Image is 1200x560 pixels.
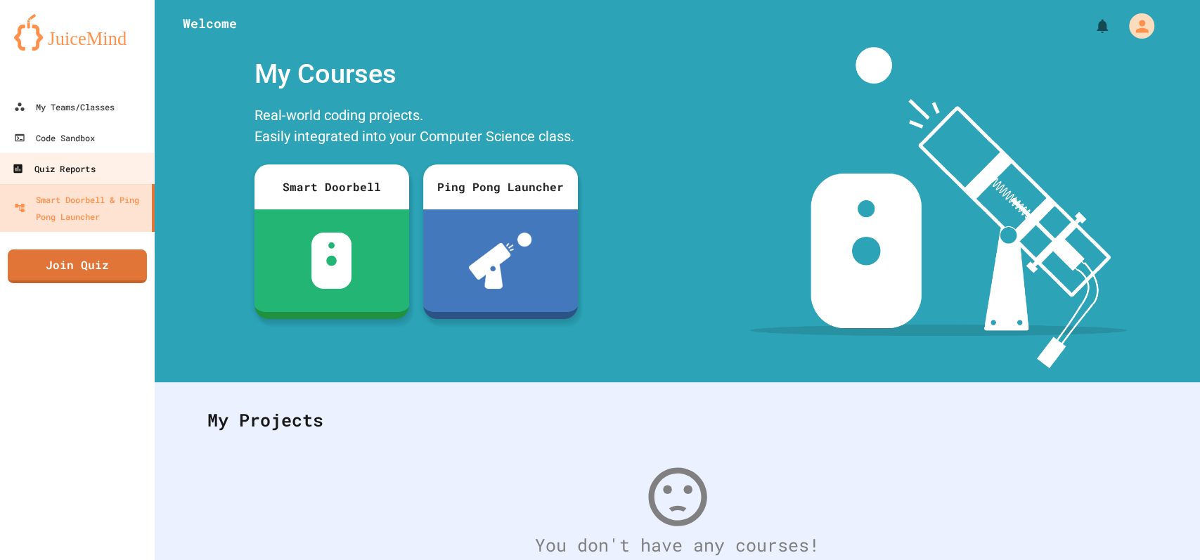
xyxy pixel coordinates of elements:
div: My Teams/Classes [14,98,115,115]
div: Ping Pong Launcher [423,164,578,209]
div: You don't have any courses! [193,532,1161,559]
img: logo-orange.svg [14,14,141,51]
div: Code Sandbox [14,129,95,146]
div: My Projects [193,393,1161,448]
div: Quiz Reports [12,160,95,178]
a: Join Quiz [8,249,147,283]
div: Real-world coding projects. Easily integrated into your Computer Science class. [247,101,585,154]
div: Smart Doorbell [254,164,409,209]
div: Smart Doorbell & Ping Pong Launcher [14,191,146,225]
div: My Notifications [1068,14,1114,38]
div: My Courses [247,47,585,101]
img: banner-image-my-projects.png [750,47,1127,368]
div: My Account [1114,10,1158,42]
img: ppl-with-ball.png [469,233,531,289]
img: sdb-white.svg [311,233,351,289]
